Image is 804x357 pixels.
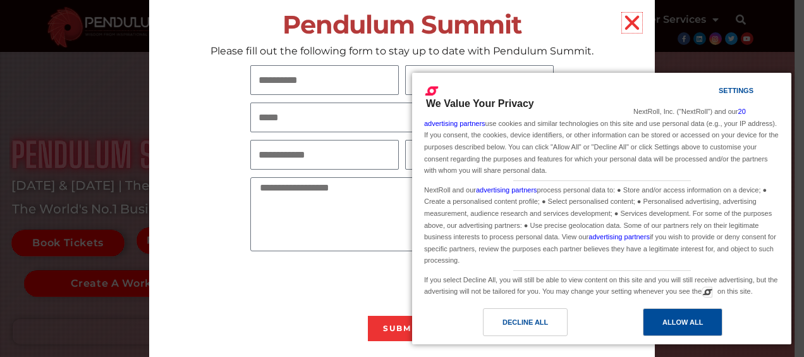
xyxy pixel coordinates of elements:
[422,271,782,299] div: If you select Decline All, you will still be able to view content on this site and you will still...
[697,80,727,104] a: Settings
[622,13,642,33] a: Close
[149,44,655,58] p: Please fill out the following form to stay up to date with Pendulum Summit.
[719,84,753,97] div: Settings
[422,181,782,268] div: NextRoll and our process personal data to: ● Store and/or access information on a device; ● Creat...
[476,186,537,194] a: advertising partners
[426,98,534,109] span: We Value Your Privacy
[588,233,650,241] a: advertising partners
[250,259,442,308] iframe: reCAPTCHA
[383,325,421,332] span: Submit
[424,108,746,127] a: 20 advertising partners
[149,10,655,39] h2: Pendulum Summit
[662,315,703,329] div: Allow All
[420,308,602,342] a: Decline All
[422,104,782,177] div: NextRoll, Inc. ("NextRoll") and our use cookies and similar technologies on this site and use per...
[368,316,436,341] button: Submit
[502,315,548,329] div: Decline All
[602,308,784,342] a: Allow All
